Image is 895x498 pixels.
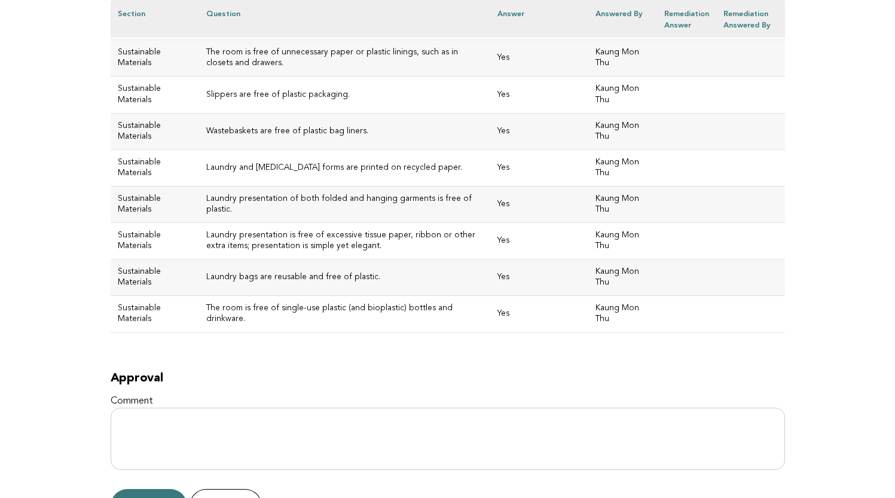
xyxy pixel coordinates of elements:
[588,149,658,186] td: Kaung Mon Thu
[490,149,588,186] td: Yes
[490,259,588,296] td: Yes
[206,90,483,100] h3: Slippers are free of plastic packaging.
[206,230,483,252] h3: Laundry presentation is free of excessive tissue paper, ribbon or other extra items; presentation...
[490,186,588,222] td: Yes
[588,186,658,222] td: Kaung Mon Thu
[111,40,200,77] td: Sustainable Materials
[206,303,483,325] h3: The room is free of single-use plastic (and bioplastic) bottles and drinkware.
[111,149,200,186] td: Sustainable Materials
[206,47,483,69] h3: The room is free of unnecessary paper or plastic linings, such as in closets and drawers.
[206,272,483,283] h3: Laundry bags are reusable and free of plastic.
[490,40,588,77] td: Yes
[588,296,658,332] td: Kaung Mon Thu
[111,259,200,296] td: Sustainable Materials
[111,371,785,386] h2: Approval
[588,259,658,296] td: Kaung Mon Thu
[206,126,483,137] h3: Wastebaskets are free of plastic bag liners.
[206,163,483,173] h3: Laundry and [MEDICAL_DATA] forms are printed on recycled paper.
[588,223,658,259] td: Kaung Mon Thu
[206,194,483,215] h3: Laundry presentation of both folded and hanging garments is free of plastic.
[490,113,588,149] td: Yes
[588,40,658,77] td: Kaung Mon Thu
[111,395,785,408] label: Comment
[588,113,658,149] td: Kaung Mon Thu
[111,186,200,222] td: Sustainable Materials
[490,77,588,113] td: Yes
[111,113,200,149] td: Sustainable Materials
[490,223,588,259] td: Yes
[111,223,200,259] td: Sustainable Materials
[490,296,588,332] td: Yes
[111,296,200,332] td: Sustainable Materials
[588,77,658,113] td: Kaung Mon Thu
[111,77,200,113] td: Sustainable Materials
